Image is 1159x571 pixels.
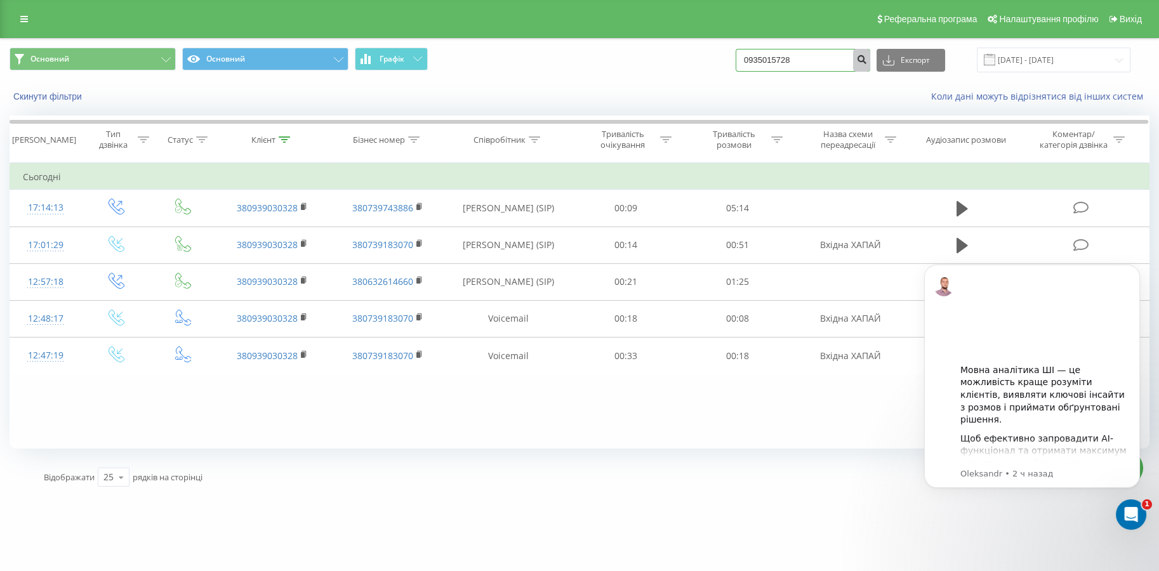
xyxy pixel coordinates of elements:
[352,350,413,362] a: 380739183070
[682,338,793,374] td: 00:18
[355,48,428,70] button: Графік
[30,54,69,64] span: Основний
[352,275,413,287] a: 380632614660
[23,233,69,258] div: 17:01:29
[474,135,526,145] div: Співробітник
[103,471,114,483] div: 25
[446,190,570,226] td: [PERSON_NAME] (SIP)
[571,226,682,263] td: 00:14
[571,300,682,337] td: 00:18
[380,55,404,63] span: Графік
[446,263,570,300] td: [PERSON_NAME] (SIP)
[237,312,298,324] a: 380939030328
[1036,129,1110,150] div: Коментар/категорія дзвінка
[682,226,793,263] td: 00:51
[12,135,76,145] div: [PERSON_NAME]
[700,129,768,150] div: Тривалість розмови
[237,275,298,287] a: 380939030328
[589,129,657,150] div: Тривалість очікування
[10,48,176,70] button: Основний
[237,350,298,362] a: 380939030328
[10,91,88,102] button: Скинути фільтри
[352,239,413,251] a: 380739183070
[10,164,1149,190] td: Сьогодні
[23,306,69,331] div: 12:48:17
[682,190,793,226] td: 05:14
[446,300,570,337] td: Voicemail
[682,300,793,337] td: 00:08
[931,90,1149,102] a: Коли дані можуть відрізнятися вiд інших систем
[736,49,870,72] input: Пошук за номером
[182,48,348,70] button: Основний
[23,195,69,220] div: 17:14:13
[999,14,1098,24] span: Налаштування профілю
[353,135,405,145] div: Бізнес номер
[446,226,570,263] td: [PERSON_NAME] (SIP)
[23,270,69,294] div: 12:57:18
[352,312,413,324] a: 380739183070
[133,471,202,483] span: рядків на сторінці
[571,263,682,300] td: 00:21
[44,471,95,483] span: Відображати
[571,338,682,374] td: 00:33
[571,190,682,226] td: 00:09
[251,135,275,145] div: Клієнт
[168,135,193,145] div: Статус
[905,246,1159,537] iframe: Intercom notifications сообщение
[1116,499,1146,530] iframe: Intercom live chat
[237,239,298,251] a: 380939030328
[237,202,298,214] a: 380939030328
[1142,499,1152,509] span: 1
[793,226,908,263] td: Вхідна ХАПАЙ
[1120,14,1142,24] span: Вихід
[23,343,69,368] div: 12:47:19
[682,263,793,300] td: 01:25
[884,14,977,24] span: Реферальна програма
[793,300,908,337] td: Вхідна ХАПАЙ
[352,202,413,214] a: 380739743886
[926,135,1006,145] div: Аудіозапис розмови
[877,49,945,72] button: Експорт
[793,338,908,374] td: Вхідна ХАПАЙ
[92,129,134,150] div: Тип дзвінка
[446,338,570,374] td: Voicemail
[814,129,882,150] div: Назва схеми переадресації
